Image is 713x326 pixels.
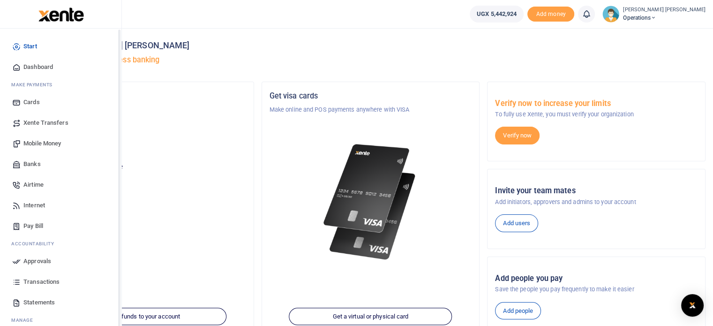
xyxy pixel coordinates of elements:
h5: Get visa cards [270,91,472,101]
p: CRISTAL ADVOCATES [44,105,246,114]
a: logo-small logo-large logo-large [38,10,84,17]
p: To fully use Xente, you must verify your organization [495,110,698,119]
a: Add people [495,302,541,320]
span: Xente Transfers [23,118,68,128]
a: Banks [8,154,114,174]
h5: Welcome to better business banking [36,55,705,65]
span: Cards [23,98,40,107]
a: Xente Transfers [8,113,114,133]
div: Open Intercom Messenger [681,294,704,317]
li: Wallet ballance [466,6,527,23]
span: Pay Bill [23,221,43,231]
span: Operations [623,14,705,22]
span: Mobile Money [23,139,61,148]
p: Make online and POS payments anywhere with VISA [270,105,472,114]
p: Operations [44,142,246,151]
h5: Organization [44,91,246,101]
li: Toup your wallet [527,7,574,22]
a: Add money [527,10,574,17]
span: Banks [23,159,41,169]
img: logo-large [38,8,84,22]
a: profile-user [PERSON_NAME] [PERSON_NAME] Operations [602,6,705,23]
span: Add money [527,7,574,22]
span: Dashboard [23,62,53,72]
a: Add funds to your account [63,308,226,326]
span: Approvals [23,257,51,266]
a: Verify now [495,127,540,144]
span: ake Payments [16,81,53,88]
h4: Hello [PERSON_NAME] [PERSON_NAME] [36,40,705,51]
small: [PERSON_NAME] [PERSON_NAME] [623,6,705,14]
p: Save the people you pay frequently to make it easier [495,285,698,294]
a: Dashboard [8,57,114,77]
img: xente-_physical_cards.png [320,137,421,267]
span: UGX 5,442,924 [477,9,517,19]
a: Pay Bill [8,216,114,236]
h5: Invite your team mates [495,186,698,196]
span: Internet [23,201,45,210]
a: Internet [8,195,114,216]
h5: Verify now to increase your limits [495,99,698,108]
h5: Add people you pay [495,274,698,283]
a: Mobile Money [8,133,114,154]
a: Get a virtual or physical card [289,308,452,326]
a: Approvals [8,251,114,272]
span: countability [18,240,54,247]
a: Transactions [8,272,114,292]
p: Add initiators, approvers and admins to your account [495,197,698,207]
a: Statements [8,292,114,313]
span: Start [23,42,37,51]
span: anage [16,317,33,324]
h5: Account [44,128,246,137]
a: Cards [8,92,114,113]
span: Transactions [23,277,60,287]
span: Airtime [23,180,44,190]
a: UGX 5,442,924 [470,6,524,23]
p: Your current account balance [44,162,246,172]
h5: UGX 19,606,946 [44,174,246,183]
a: Add users [495,214,538,232]
span: Statements [23,298,55,307]
img: profile-user [602,6,619,23]
li: M [8,77,114,92]
li: Ac [8,236,114,251]
a: Airtime [8,174,114,195]
a: Start [8,36,114,57]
